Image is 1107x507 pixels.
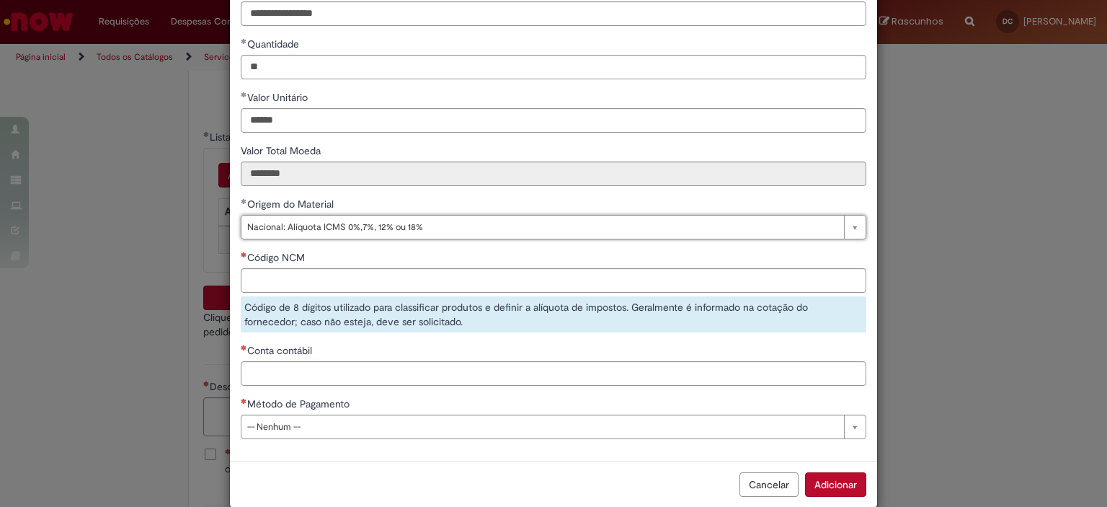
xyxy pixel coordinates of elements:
input: Valor Total Moeda [241,162,866,186]
span: Nacional: Alíquota ICMS 0%,7%, 12% ou 18% [247,216,837,239]
div: Código de 8 dígitos utilizado para classificar produtos e definir a alíquota de impostos. Geralme... [241,296,866,332]
span: Somente leitura - Valor Total Moeda [241,144,324,157]
span: Obrigatório Preenchido [241,38,247,44]
input: Valor Unitário [241,108,866,133]
span: Necessários [241,398,247,404]
span: Necessários [241,252,247,257]
span: Obrigatório Preenchido [241,92,247,97]
span: Necessários [241,345,247,351]
span: Método de Pagamento [247,397,352,410]
input: Quantidade [241,55,866,79]
span: Origem do Material [247,198,337,211]
input: Conta contábil [241,361,866,386]
span: Conta contábil [247,344,315,357]
button: Cancelar [739,472,799,497]
button: Adicionar [805,472,866,497]
span: Quantidade [247,38,302,50]
span: Código NCM [247,251,308,264]
span: Obrigatório Preenchido [241,198,247,204]
input: Código NCM [241,268,866,293]
span: -- Nenhum -- [247,415,837,438]
input: Descrição [241,1,866,26]
span: Valor Unitário [247,91,311,104]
